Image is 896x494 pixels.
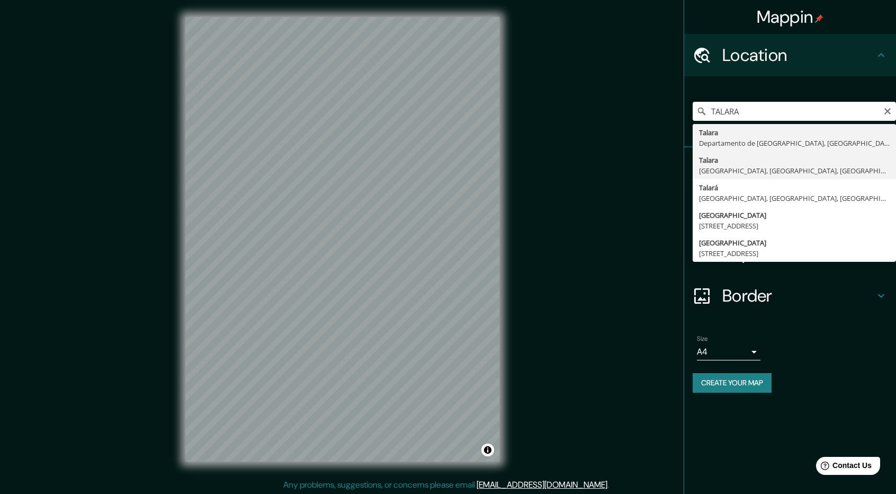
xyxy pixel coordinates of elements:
[722,243,875,264] h4: Layout
[699,138,890,148] div: Departamento de [GEOGRAPHIC_DATA], [GEOGRAPHIC_DATA]
[722,285,875,306] h4: Border
[684,34,896,76] div: Location
[699,248,890,259] div: [STREET_ADDRESS]
[699,193,890,204] div: [GEOGRAPHIC_DATA], [GEOGRAPHIC_DATA], [GEOGRAPHIC_DATA]
[693,373,772,393] button: Create your map
[699,237,890,248] div: [GEOGRAPHIC_DATA]
[802,453,884,482] iframe: Help widget launcher
[699,165,890,176] div: [GEOGRAPHIC_DATA], [GEOGRAPHIC_DATA], [GEOGRAPHIC_DATA]
[815,14,823,23] img: pin-icon.png
[477,479,607,490] a: [EMAIL_ADDRESS][DOMAIN_NAME]
[757,6,824,28] h4: Mappin
[481,444,494,456] button: Toggle attribution
[722,45,875,66] h4: Location
[699,182,890,193] div: Talará
[697,343,760,360] div: A4
[684,275,896,317] div: Border
[611,479,613,491] div: .
[699,155,890,165] div: Talara
[697,334,708,343] label: Size
[684,232,896,275] div: Layout
[699,127,890,138] div: Talara
[883,105,892,116] button: Clear
[185,17,499,462] canvas: Map
[684,190,896,232] div: Style
[693,102,896,121] input: Pick your city or area
[699,220,890,231] div: [STREET_ADDRESS]
[684,147,896,190] div: Pins
[699,210,890,220] div: [GEOGRAPHIC_DATA]
[283,479,609,491] p: Any problems, suggestions, or concerns please email .
[609,479,611,491] div: .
